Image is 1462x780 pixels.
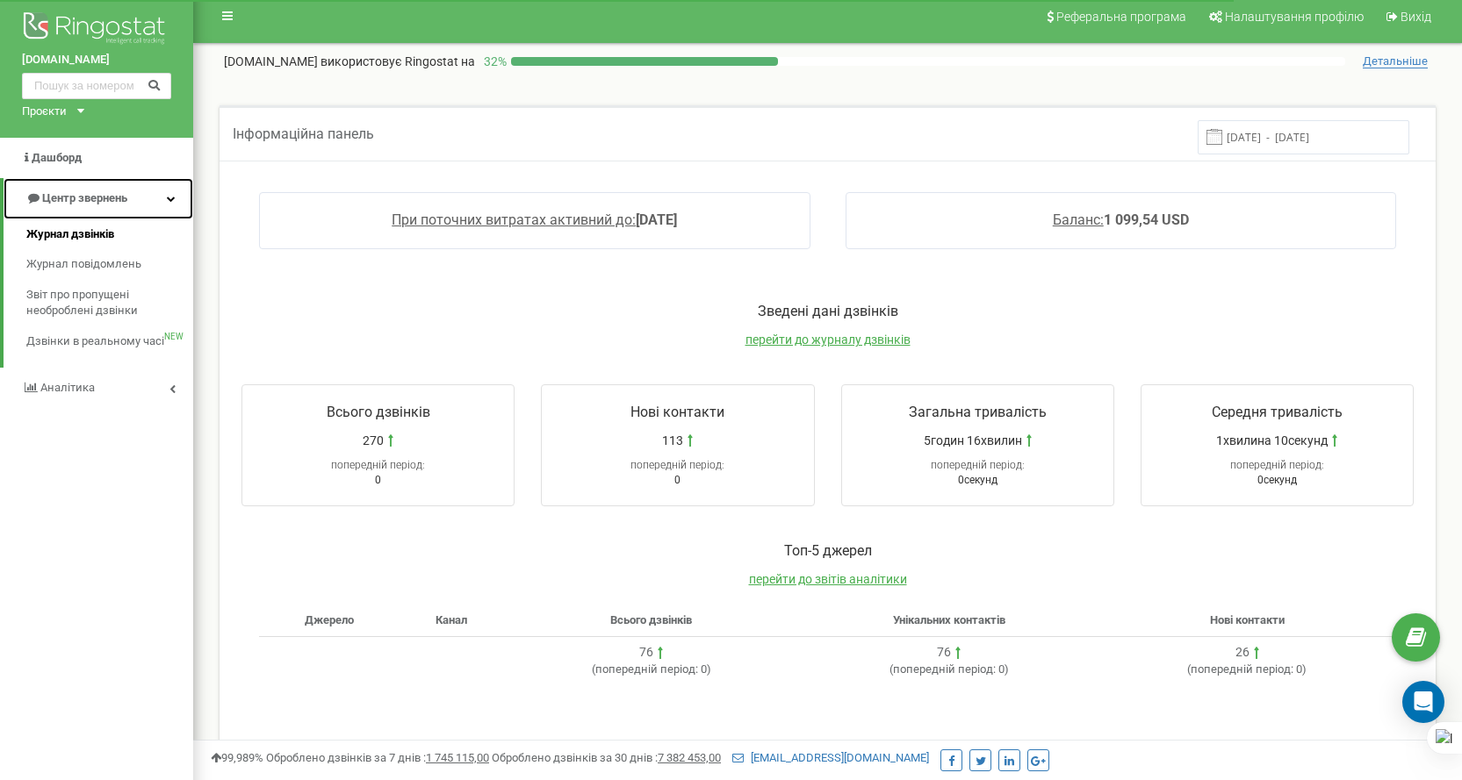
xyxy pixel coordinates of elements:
[224,53,475,70] p: [DOMAIN_NAME]
[931,459,1025,471] span: попередній період:
[924,432,1022,449] span: 5годин 16хвилин
[40,381,95,394] span: Аналiтика
[26,249,193,280] a: Журнал повідомлень
[266,751,489,764] span: Оброблено дзвінків за 7 днів :
[760,738,895,755] span: Toп-5 співробітників
[331,459,425,471] span: попередній період:
[1053,211,1104,228] span: Баланс:
[26,219,193,250] a: Журнал дзвінків
[662,432,683,449] span: 113
[1257,474,1297,486] span: 0секунд
[595,662,698,676] span: попередній період:
[610,613,692,626] span: Всього дзвінків
[658,751,721,764] u: 7 382 453,00
[327,404,430,420] span: Всього дзвінків
[630,404,724,420] span: Нові контакти
[26,326,193,357] a: Дзвінки в реальному часіNEW
[436,613,467,626] span: Канал
[1401,10,1431,24] span: Вихід
[1191,662,1293,676] span: попередній період:
[320,54,475,68] span: використовує Ringostat на
[26,256,141,273] span: Журнал повідомлень
[42,191,127,204] span: Центр звернень
[1216,432,1328,449] span: 1хвилина 10секунд
[32,151,82,164] span: Дашборд
[392,211,636,228] span: При поточних витратах активний до:
[233,125,374,142] span: Інформаційна панель
[375,474,381,486] span: 0
[1053,211,1189,228] a: Баланс:1 099,54 USD
[1187,662,1307,676] span: ( 0 )
[1235,644,1250,662] div: 26
[592,662,711,676] span: ( 0 )
[1363,54,1428,68] span: Детальніше
[426,751,489,764] u: 1 745 115,00
[22,52,171,68] a: [DOMAIN_NAME]
[784,542,872,559] span: Toп-5 джерел
[958,474,997,486] span: 0секунд
[1402,681,1444,723] div: Open Intercom Messenger
[4,178,193,219] a: Центр звернень
[674,474,681,486] span: 0
[492,751,721,764] span: Оброблено дзвінків за 30 днів :
[937,644,951,662] div: 76
[889,662,1009,676] span: ( 0 )
[630,459,724,471] span: попередній період:
[745,333,911,347] a: перейти до журналу дзвінків
[639,644,653,662] div: 76
[893,613,1005,626] span: Унікальних контактів
[758,303,898,319] span: Зведені дані дзвінків
[1212,404,1343,420] span: Середня тривалість
[26,280,193,326] a: Звіт про пропущені необроблені дзвінки
[909,404,1047,420] span: Загальна тривалість
[893,662,996,676] span: попередній період:
[1230,459,1324,471] span: попередній період:
[1210,613,1285,626] span: Нові контакти
[1056,10,1186,24] span: Реферальна програма
[749,572,907,586] a: перейти до звітів аналітики
[392,211,677,228] a: При поточних витратах активний до:[DATE]
[26,226,114,243] span: Журнал дзвінків
[1225,10,1364,24] span: Налаштування профілю
[26,333,164,350] span: Дзвінки в реальному часі
[363,432,384,449] span: 270
[22,104,67,120] div: Проєкти
[732,751,929,764] a: [EMAIL_ADDRESS][DOMAIN_NAME]
[305,613,354,626] span: Джерело
[475,53,511,70] p: 32 %
[22,73,171,99] input: Пошук за номером
[22,8,171,52] img: Ringostat logo
[211,751,263,764] span: 99,989%
[26,287,184,319] span: Звіт про пропущені необроблені дзвінки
